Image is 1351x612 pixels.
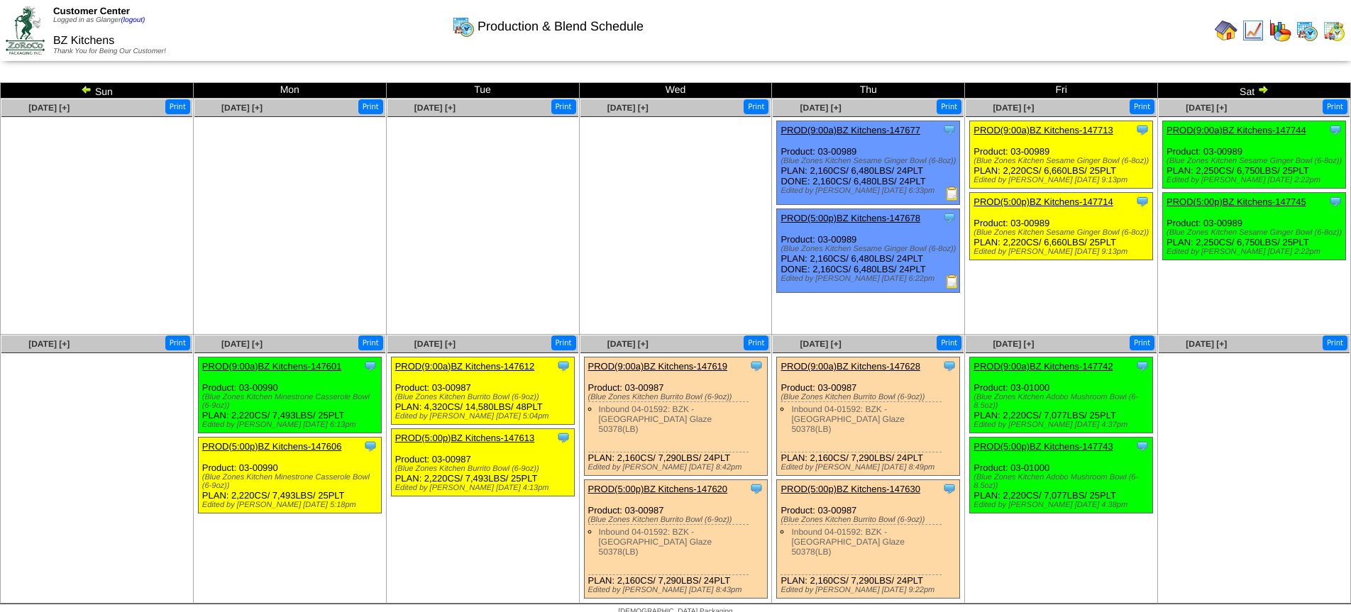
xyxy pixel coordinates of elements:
a: PROD(5:00p)BZ Kitchens-147613 [395,433,535,443]
img: Tooltip [556,430,570,445]
a: Inbound 04-01592: BZK - [GEOGRAPHIC_DATA] Glaze 50378(LB) [599,527,712,557]
a: PROD(9:00a)BZ Kitchens-147612 [395,361,535,372]
div: Edited by [PERSON_NAME] [DATE] 8:43pm [588,586,767,594]
div: Product: 03-01000 PLAN: 2,220CS / 7,077LBS / 25PLT [970,357,1153,433]
span: Customer Center [53,6,130,16]
img: Tooltip [556,359,570,373]
button: Print [937,99,961,114]
span: [DATE] [+] [993,103,1034,113]
div: (Blue Zones Kitchen Minestrone Casserole Bowl (6-9oz)) [202,393,381,410]
a: Inbound 04-01592: BZK - [GEOGRAPHIC_DATA] Glaze 50378(LB) [791,527,905,557]
div: Product: 03-00987 PLAN: 2,160CS / 7,290LBS / 24PLT [584,480,767,599]
div: Product: 03-01000 PLAN: 2,220CS / 7,077LBS / 25PLT [970,438,1153,513]
a: [DATE] [+] [993,339,1034,349]
img: calendarprod.gif [1296,19,1318,42]
img: Tooltip [942,211,956,225]
span: [DATE] [+] [1186,103,1227,113]
div: Edited by [PERSON_NAME] [DATE] 4:37pm [974,421,1152,429]
button: Print [744,99,768,114]
a: PROD(5:00p)BZ Kitchens-147678 [781,213,920,223]
img: Tooltip [1135,439,1149,453]
button: Print [551,99,576,114]
a: PROD(9:00a)BZ Kitchens-147742 [974,361,1113,372]
div: Product: 03-00989 PLAN: 2,220CS / 6,660LBS / 25PLT [970,121,1153,189]
a: [DATE] [+] [800,339,842,349]
div: Edited by [PERSON_NAME] [DATE] 2:22pm [1167,176,1345,184]
a: [DATE] [+] [221,103,263,113]
div: (Blue Zones Kitchen Sesame Ginger Bowl (6-8oz)) [974,157,1152,165]
div: (Blue Zones Kitchen Sesame Ginger Bowl (6-8oz)) [1167,157,1345,165]
div: Edited by [PERSON_NAME] [DATE] 6:13pm [202,421,381,429]
img: Tooltip [749,482,763,496]
div: Product: 03-00987 PLAN: 2,160CS / 7,290LBS / 24PLT [584,357,767,476]
div: Product: 03-00987 PLAN: 2,160CS / 7,290LBS / 24PLT [777,480,960,599]
img: arrowleft.gif [81,84,92,95]
img: calendarprod.gif [452,15,475,38]
div: Edited by [PERSON_NAME] [DATE] 8:42pm [588,463,767,472]
td: Thu [772,83,965,99]
div: (Blue Zones Kitchen Burrito Bowl (6-9oz)) [395,393,574,401]
img: Production Report [945,274,959,289]
td: Wed [579,83,772,99]
a: PROD(9:00a)BZ Kitchens-147677 [781,125,920,135]
span: [DATE] [+] [414,339,456,349]
span: BZ Kitchens [53,35,114,47]
button: Print [551,335,576,350]
img: Production Report [945,187,959,201]
td: Mon [193,83,386,99]
button: Print [744,335,768,350]
div: Product: 03-00987 PLAN: 2,160CS / 7,290LBS / 24PLT [777,357,960,476]
img: Tooltip [1135,359,1149,373]
img: Tooltip [1135,194,1149,208]
a: PROD(5:00p)BZ Kitchens-147743 [974,441,1113,452]
div: Product: 03-00989 PLAN: 2,160CS / 6,480LBS / 24PLT DONE: 2,160CS / 6,480LBS / 24PLT [777,209,960,293]
div: Product: 03-00990 PLAN: 2,220CS / 7,493LBS / 25PLT [198,438,381,513]
div: (Blue Zones Kitchen Burrito Bowl (6-9oz)) [781,516,959,524]
a: [DATE] [+] [800,103,842,113]
div: Edited by [PERSON_NAME] [DATE] 9:13pm [974,247,1152,256]
div: Edited by [PERSON_NAME] [DATE] 6:33pm [781,187,959,195]
span: [DATE] [+] [414,103,456,113]
a: [DATE] [+] [607,339,649,349]
img: Tooltip [1328,123,1342,137]
div: (Blue Zones Kitchen Sesame Ginger Bowl (6-8oz)) [781,157,959,165]
a: [DATE] [+] [1186,339,1227,349]
a: Inbound 04-01592: BZK - [GEOGRAPHIC_DATA] Glaze 50378(LB) [791,404,905,434]
button: Print [358,335,383,350]
img: Tooltip [942,123,956,137]
button: Print [165,335,190,350]
div: Edited by [PERSON_NAME] [DATE] 6:22pm [781,274,959,283]
div: Edited by [PERSON_NAME] [DATE] 4:38pm [974,501,1152,509]
img: home.gif [1215,19,1237,42]
a: [DATE] [+] [28,103,70,113]
button: Print [1323,335,1347,350]
div: Product: 03-00987 PLAN: 4,320CS / 14,580LBS / 48PLT [391,357,574,425]
img: arrowright.gif [1257,84,1269,95]
button: Print [165,99,190,114]
td: Sun [1,83,194,99]
a: PROD(9:00a)BZ Kitchens-147713 [974,125,1113,135]
div: Product: 03-00989 PLAN: 2,160CS / 6,480LBS / 24PLT DONE: 2,160CS / 6,480LBS / 24PLT [777,121,960,205]
a: PROD(9:00a)BZ Kitchens-147601 [202,361,342,372]
img: Tooltip [363,439,377,453]
button: Print [358,99,383,114]
div: Edited by [PERSON_NAME] [DATE] 5:04pm [395,412,574,421]
img: ZoRoCo_Logo(Green%26Foil)%20jpg.webp [6,6,45,54]
a: [DATE] [+] [28,339,70,349]
div: Product: 03-00989 PLAN: 2,220CS / 6,660LBS / 25PLT [970,193,1153,260]
td: Sat [1158,83,1351,99]
button: Print [1130,335,1154,350]
div: (Blue Zones Kitchen Sesame Ginger Bowl (6-8oz)) [781,245,959,253]
div: (Blue Zones Kitchen Minestrone Casserole Bowl (6-9oz)) [202,473,381,490]
div: Edited by [PERSON_NAME] [DATE] 9:22pm [781,586,959,594]
a: PROD(5:00p)BZ Kitchens-147714 [974,196,1113,207]
img: line_graph.gif [1242,19,1264,42]
a: [DATE] [+] [607,103,649,113]
a: [DATE] [+] [221,339,263,349]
